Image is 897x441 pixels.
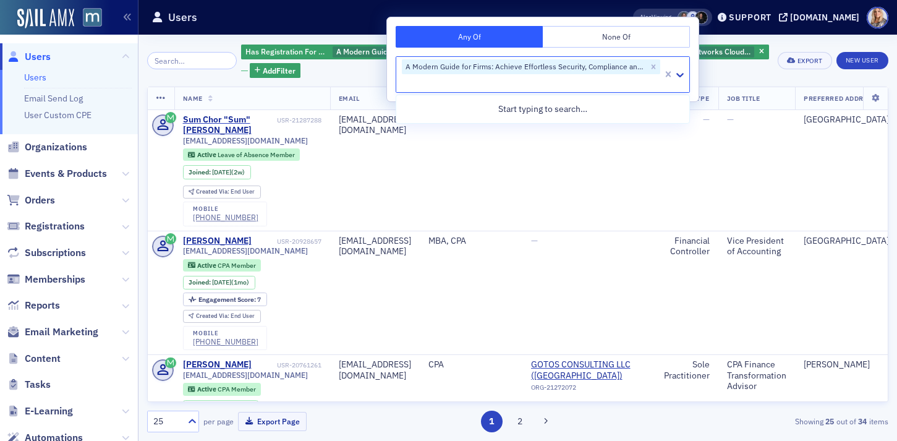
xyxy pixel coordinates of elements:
span: Active [197,150,218,159]
div: Remove A Modern Guide for Firms: Achieve Effortless Security, Compliance and Resiliency (brought ... [647,59,660,74]
span: Created Via : [196,187,231,195]
span: [EMAIL_ADDRESS][DOMAIN_NAME] [183,246,308,255]
div: [PERSON_NAME] [804,359,893,370]
span: [EMAIL_ADDRESS][DOMAIN_NAME] [183,136,308,145]
button: 2 [509,411,530,432]
span: Active [197,261,218,270]
div: ORG-21272072 [531,383,644,396]
button: 1 [481,411,503,432]
span: Registrations [25,220,85,233]
span: Content [25,352,61,366]
span: Email Marketing [25,325,98,339]
span: Email [339,94,360,103]
div: 7 [198,296,261,303]
span: A Modern Guide for Firms: Achieve Effortless Security, Compliance and Resiliency (brought to you ... [336,46,750,66]
a: Organizations [7,140,87,154]
span: Has Registration For Product [245,46,346,56]
div: Joined: 2025-08-28 00:00:00 [183,165,251,179]
div: CPA Finance Transformation Advisor [727,359,786,392]
span: [EMAIL_ADDRESS][DOMAIN_NAME] [183,370,308,380]
a: Active CPA Member [188,385,255,393]
a: Registrations [7,220,85,233]
input: Search… [147,52,237,69]
div: (2w) [212,168,245,176]
span: Engagement Score : [198,295,257,304]
strong: 34 [856,416,869,427]
span: — [428,114,435,125]
span: E-Learning [25,405,73,418]
span: — [703,114,710,125]
a: Users [24,72,46,83]
div: [EMAIL_ADDRESS][DOMAIN_NAME] [339,236,411,257]
div: Start typing to search… [396,98,689,121]
span: Joined : [189,168,212,176]
span: Reports [25,299,60,312]
span: [DATE] [212,168,231,176]
img: SailAMX [17,9,74,28]
div: 25 [153,415,181,428]
span: Job Title [727,94,760,103]
span: Profile [867,7,888,28]
span: Leave of Absence Member [218,150,295,159]
div: [GEOGRAPHIC_DATA] [804,114,893,126]
div: End User [196,313,255,320]
a: Active Leave of Absence Member [188,151,294,159]
div: Showing out of items [650,416,888,427]
button: Export [778,52,831,69]
img: SailAMX [83,8,102,27]
div: Created Via: End User [183,186,261,199]
a: [PHONE_NUMBER] [193,337,258,346]
span: Justin Chase [686,11,699,24]
a: Events & Products [7,167,107,181]
span: CPA Member [218,385,256,393]
a: View Homepage [74,8,102,29]
div: Joined: 2024-11-21 00:00:00 [183,400,258,414]
button: None Of [543,26,690,48]
div: Financial Controller [661,236,710,257]
a: Email Send Log [24,93,83,104]
span: Preferred Address City [804,94,893,103]
div: Active: Active: Leave of Absence Member [183,148,300,161]
button: Export Page [238,412,307,431]
div: Created Via: End User [183,310,261,323]
a: Tasks [7,378,51,392]
div: [DOMAIN_NAME] [790,12,859,23]
span: Tasks [25,378,51,392]
span: Name [183,94,203,103]
a: Email Marketing [7,325,98,339]
div: [EMAIL_ADDRESS][DOMAIN_NAME] [339,114,411,136]
div: Engagement Score: 7 [183,293,267,306]
span: [DATE] [212,278,231,286]
a: Sum Chor "Sum" [PERSON_NAME] [183,114,275,136]
span: Subscriptions [25,246,86,260]
div: (1mo) [212,278,249,286]
a: New User [836,52,888,69]
div: CPA [428,359,514,370]
div: Active: Active: CPA Member [183,259,261,272]
div: [PERSON_NAME] [183,359,252,370]
span: — [531,114,538,125]
div: MBA, CPA [428,236,514,247]
div: Support [729,12,772,23]
div: Vice President of Accounting [727,236,786,257]
div: A Modern Guide for Firms: Achieve Effortless Security, Compliance and Resiliency (brought to you ... [402,59,647,74]
div: [GEOGRAPHIC_DATA] [804,236,893,247]
a: E-Learning [7,405,73,418]
div: USR-21287288 [277,116,321,124]
span: — [727,114,734,125]
h1: Users [168,10,197,25]
span: Lauren McDonough [695,11,708,24]
a: Reports [7,299,60,312]
strong: 25 [823,416,836,427]
div: A Modern Guide for Firms: Achieve Effortless Security, Compliance and Resiliency (brought to you ... [241,45,769,60]
span: Users [25,50,51,64]
a: User Custom CPE [24,109,91,121]
a: Content [7,352,61,366]
a: [PHONE_NUMBER] [193,213,258,222]
div: Export [797,58,823,64]
div: [EMAIL_ADDRESS][DOMAIN_NAME] [339,359,411,381]
span: Margaret DeRoose [678,11,691,24]
div: Sole Practitioner [661,359,710,381]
